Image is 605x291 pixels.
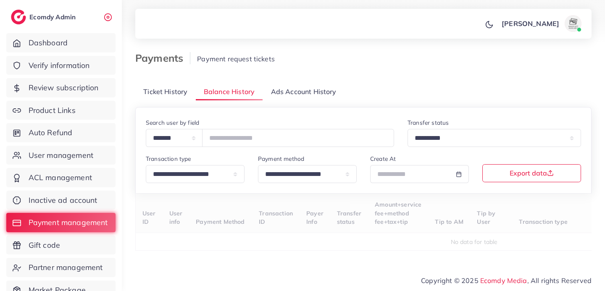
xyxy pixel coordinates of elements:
a: Verify information [6,56,116,75]
span: Payment request tickets [197,55,275,63]
a: Auto Refund [6,123,116,142]
span: Verify information [29,60,90,71]
label: Create At [370,155,396,163]
a: Gift code [6,236,116,255]
span: Dashboard [29,37,68,48]
a: logoEcomdy Admin [11,10,78,24]
img: avatar [565,15,581,32]
a: Partner management [6,258,116,277]
span: Ads Account History [271,87,337,97]
a: ACL management [6,168,116,187]
span: Ticket History [143,87,187,97]
label: Transfer status [408,118,449,127]
span: User management [29,150,93,161]
label: Transaction type [146,155,191,163]
span: Product Links [29,105,76,116]
img: logo [11,10,26,24]
span: ACL management [29,172,92,183]
a: Payment management [6,213,116,232]
a: Inactive ad account [6,191,116,210]
span: Payment management [29,217,108,228]
label: Search user by field [146,118,199,127]
p: [PERSON_NAME] [502,18,559,29]
span: Copyright © 2025 [421,275,592,286]
span: Inactive ad account [29,195,97,206]
h3: Payments [135,52,190,64]
a: Ecomdy Media [480,276,527,285]
a: Dashboard [6,33,116,52]
h2: Ecomdy Admin [29,13,78,21]
a: Review subscription [6,78,116,97]
label: Payment method [258,155,304,163]
span: , All rights Reserved [527,275,592,286]
button: Export data [482,164,581,182]
a: User management [6,146,116,165]
span: Partner management [29,262,103,273]
span: Gift code [29,240,60,251]
a: Product Links [6,101,116,120]
span: Balance History [204,87,255,97]
span: Auto Refund [29,127,73,138]
span: Export data [510,170,554,176]
span: Review subscription [29,82,99,93]
a: [PERSON_NAME]avatar [497,15,585,32]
